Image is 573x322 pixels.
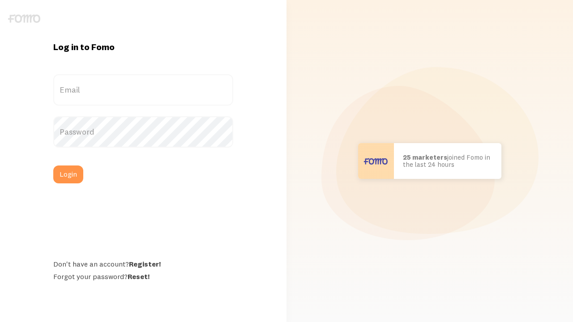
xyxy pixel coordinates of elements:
a: Reset! [128,272,150,281]
label: Password [53,116,234,148]
a: Register! [129,259,161,268]
img: User avatar [358,143,394,179]
img: fomo-logo-gray-b99e0e8ada9f9040e2984d0d95b3b12da0074ffd48d1e5cb62ac37fc77b0b268.svg [8,14,40,23]
div: Don't have an account? [53,259,234,268]
p: joined Fomo in the last 24 hours [403,154,492,169]
button: Login [53,165,83,183]
label: Email [53,74,234,106]
b: 25 marketers [403,153,447,161]
div: Forgot your password? [53,272,234,281]
h1: Log in to Fomo [53,41,234,53]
